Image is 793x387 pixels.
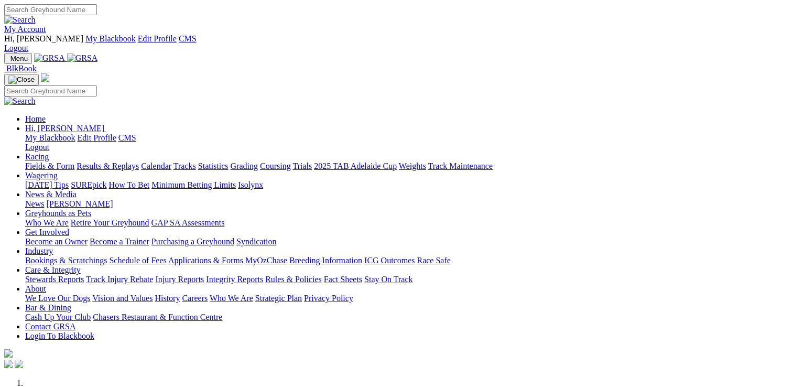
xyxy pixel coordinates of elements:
[25,171,58,180] a: Wagering
[25,133,789,152] div: Hi, [PERSON_NAME]
[4,15,36,25] img: Search
[25,180,69,189] a: [DATE] Tips
[25,322,75,331] a: Contact GRSA
[155,275,204,284] a: Injury Reports
[71,218,149,227] a: Retire Your Greyhound
[4,360,13,368] img: facebook.svg
[260,162,291,170] a: Coursing
[4,34,83,43] span: Hi, [PERSON_NAME]
[231,162,258,170] a: Grading
[25,284,46,293] a: About
[25,246,53,255] a: Industry
[141,162,171,170] a: Calendar
[25,162,74,170] a: Fields & Form
[25,303,71,312] a: Bar & Dining
[78,133,116,142] a: Edit Profile
[6,64,37,73] span: BlkBook
[118,133,136,142] a: CMS
[255,294,302,303] a: Strategic Plan
[364,275,412,284] a: Stay On Track
[34,53,65,63] img: GRSA
[46,199,113,208] a: [PERSON_NAME]
[168,256,243,265] a: Applications & Forms
[238,180,263,189] a: Isolynx
[109,180,150,189] a: How To Bet
[210,294,253,303] a: Who We Are
[4,34,789,53] div: My Account
[25,313,789,322] div: Bar & Dining
[4,44,28,52] a: Logout
[25,228,69,236] a: Get Involved
[71,180,106,189] a: SUREpick
[8,76,35,84] img: Close
[182,294,208,303] a: Careers
[399,162,426,170] a: Weights
[25,162,789,171] div: Racing
[25,256,107,265] a: Bookings & Scratchings
[25,143,49,152] a: Logout
[25,237,789,246] div: Get Involved
[25,114,46,123] a: Home
[324,275,362,284] a: Fact Sheets
[25,313,91,321] a: Cash Up Your Club
[179,34,197,43] a: CMS
[25,265,81,274] a: Care & Integrity
[92,294,153,303] a: Vision and Values
[364,256,415,265] a: ICG Outcomes
[25,152,49,161] a: Racing
[4,85,97,96] input: Search
[25,256,789,265] div: Industry
[25,124,106,133] a: Hi, [PERSON_NAME]
[173,162,196,170] a: Tracks
[151,180,236,189] a: Minimum Betting Limits
[10,55,28,62] span: Menu
[25,237,88,246] a: Become an Owner
[25,199,44,208] a: News
[138,34,177,43] a: Edit Profile
[265,275,322,284] a: Rules & Policies
[25,275,84,284] a: Stewards Reports
[25,218,789,228] div: Greyhounds as Pets
[292,162,312,170] a: Trials
[25,275,789,284] div: Care & Integrity
[4,4,97,15] input: Search
[245,256,287,265] a: MyOzChase
[4,349,13,358] img: logo-grsa-white.png
[25,294,90,303] a: We Love Our Dogs
[41,73,49,82] img: logo-grsa-white.png
[198,162,229,170] a: Statistics
[417,256,450,265] a: Race Safe
[25,331,94,340] a: Login To Blackbook
[155,294,180,303] a: History
[85,34,136,43] a: My Blackbook
[109,256,166,265] a: Schedule of Fees
[25,294,789,303] div: About
[15,360,23,368] img: twitter.svg
[25,209,91,218] a: Greyhounds as Pets
[4,64,37,73] a: BlkBook
[25,124,104,133] span: Hi, [PERSON_NAME]
[289,256,362,265] a: Breeding Information
[86,275,153,284] a: Track Injury Rebate
[4,96,36,106] img: Search
[25,133,75,142] a: My Blackbook
[77,162,139,170] a: Results & Replays
[151,218,225,227] a: GAP SA Assessments
[93,313,222,321] a: Chasers Restaurant & Function Centre
[4,25,46,34] a: My Account
[151,237,234,246] a: Purchasing a Greyhound
[4,53,32,64] button: Toggle navigation
[90,237,149,246] a: Become a Trainer
[67,53,98,63] img: GRSA
[206,275,263,284] a: Integrity Reports
[25,218,69,227] a: Who We Are
[25,180,789,190] div: Wagering
[25,190,77,199] a: News & Media
[428,162,493,170] a: Track Maintenance
[25,199,789,209] div: News & Media
[236,237,276,246] a: Syndication
[304,294,353,303] a: Privacy Policy
[4,74,39,85] button: Toggle navigation
[314,162,397,170] a: 2025 TAB Adelaide Cup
